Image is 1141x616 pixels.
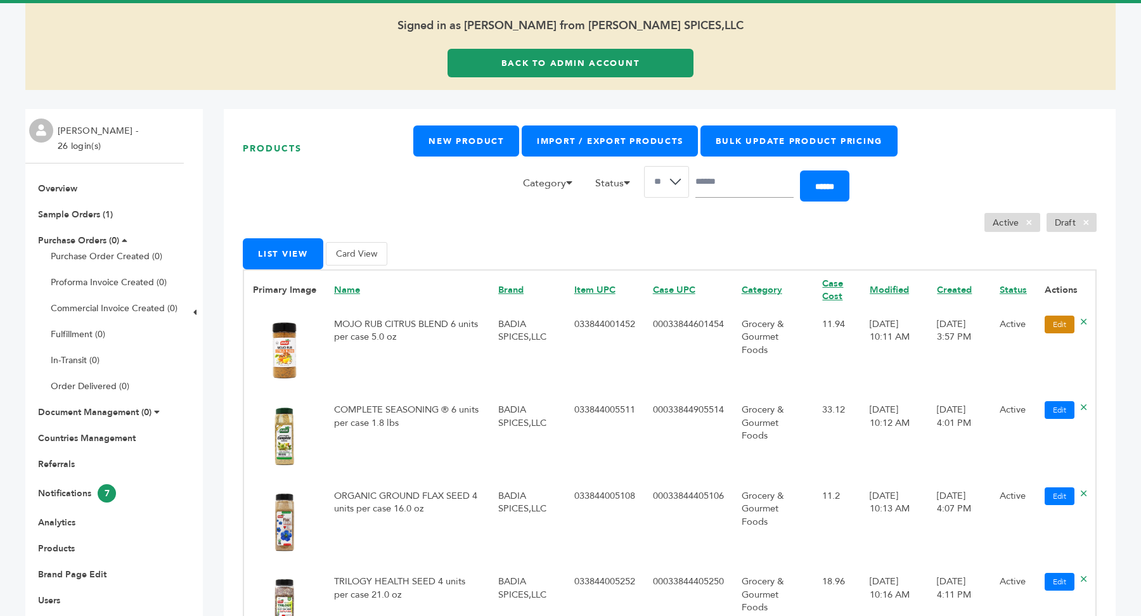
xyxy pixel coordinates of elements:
input: Search [695,166,794,198]
a: Back to Admin Account [448,49,693,77]
a: Referrals [38,458,75,470]
button: Card View [326,242,387,266]
a: Case Cost [822,277,843,302]
td: Grocery & Gourmet Foods [733,309,814,395]
a: Edit [1045,401,1074,419]
a: Edit [1045,316,1074,333]
a: Sample Orders (1) [38,209,113,221]
li: Draft [1047,213,1097,232]
span: × [1019,215,1040,230]
a: Brand Page Edit [38,568,106,581]
a: Case UPC [653,283,695,296]
li: [PERSON_NAME] - 26 login(s) [58,124,141,154]
td: [DATE] 10:13 AM [861,481,928,567]
img: No Image [253,404,316,468]
td: 033844005108 [565,481,644,567]
td: 00033844405106 [644,481,733,567]
td: 00033844905514 [644,395,733,480]
td: [DATE] 4:07 PM [928,481,991,567]
td: [DATE] 3:57 PM [928,309,991,395]
a: Commercial Invoice Created (0) [51,302,177,314]
td: [DATE] 4:01 PM [928,395,991,480]
a: Brand [498,283,524,296]
td: Active [991,395,1036,480]
td: 33.12 [813,395,861,480]
a: Users [38,594,60,606]
a: Edit [1045,573,1074,591]
a: Purchase Order Created (0) [51,250,162,262]
td: BADIA SPICES,LLC [489,395,565,480]
a: Document Management (0) [38,406,151,418]
td: 00033844601454 [644,309,733,395]
a: Category [742,283,782,296]
button: List View [243,238,323,269]
a: Created [937,283,972,296]
img: No Image [253,319,316,382]
h1: Products [243,125,413,172]
a: Proforma Invoice Created (0) [51,276,167,288]
a: Bulk Update Product Pricing [700,125,898,157]
td: BADIA SPICES,LLC [489,481,565,567]
img: No Image [253,491,316,554]
td: 11.2 [813,481,861,567]
td: MOJO RUB CITRUS BLEND 6 units per case 5.0 oz [325,309,489,395]
a: Countries Management [38,432,136,444]
a: Name [334,283,360,296]
a: Overview [38,183,77,195]
td: BADIA SPICES,LLC [489,309,565,395]
td: Grocery & Gourmet Foods [733,395,814,480]
a: Modified [870,283,909,296]
td: Active [991,481,1036,567]
td: [DATE] 10:11 AM [861,309,928,395]
li: Category [517,176,586,197]
th: Primary Image [243,270,325,309]
td: ORGANIC GROUND FLAX SEED 4 units per case 16.0 oz [325,481,489,567]
td: 033844001452 [565,309,644,395]
span: 7 [98,484,116,503]
span: Signed in as [PERSON_NAME] from [PERSON_NAME] SPICES,LLC [25,3,1116,49]
span: × [1076,215,1097,230]
li: Active [984,213,1040,232]
a: Purchase Orders (0) [38,234,119,247]
a: In-Transit (0) [51,354,100,366]
a: Fulfillment (0) [51,328,105,340]
a: Edit [1045,487,1074,505]
a: Order Delivered (0) [51,380,129,392]
td: COMPLETE SEASONING ® 6 units per case 1.8 lbs [325,395,489,480]
a: New Product [413,125,519,157]
a: Products [38,542,75,555]
td: 033844005511 [565,395,644,480]
a: Status [1000,283,1027,296]
a: Import / Export Products [522,125,698,157]
a: Notifications7 [38,487,116,499]
th: Actions [1036,270,1096,309]
li: Status [589,176,644,197]
a: Analytics [38,517,75,529]
a: Item UPC [574,283,616,296]
td: [DATE] 10:12 AM [861,395,928,480]
td: Active [991,309,1036,395]
td: 11.94 [813,309,861,395]
td: Grocery & Gourmet Foods [733,481,814,567]
img: profile.png [29,119,53,143]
